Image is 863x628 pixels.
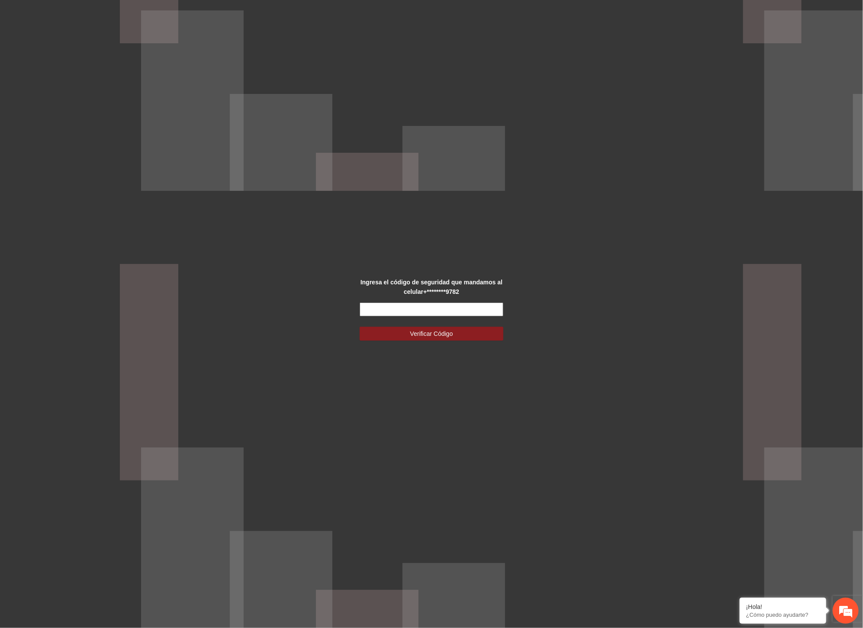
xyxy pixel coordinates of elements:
p: ¿Cómo puedo ayudarte? [746,612,820,618]
span: Verificar Código [410,329,453,338]
div: Chatee con nosotros ahora [45,44,145,55]
textarea: Escriba su mensaje y pulse “Intro” [4,236,165,267]
div: Minimizar ventana de chat en vivo [142,4,163,25]
button: Verificar Código [360,327,503,341]
span: Estamos en línea. [50,116,119,203]
div: ¡Hola! [746,603,820,610]
strong: Ingresa el código de seguridad que mandamos al celular +********9782 [361,279,502,295]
